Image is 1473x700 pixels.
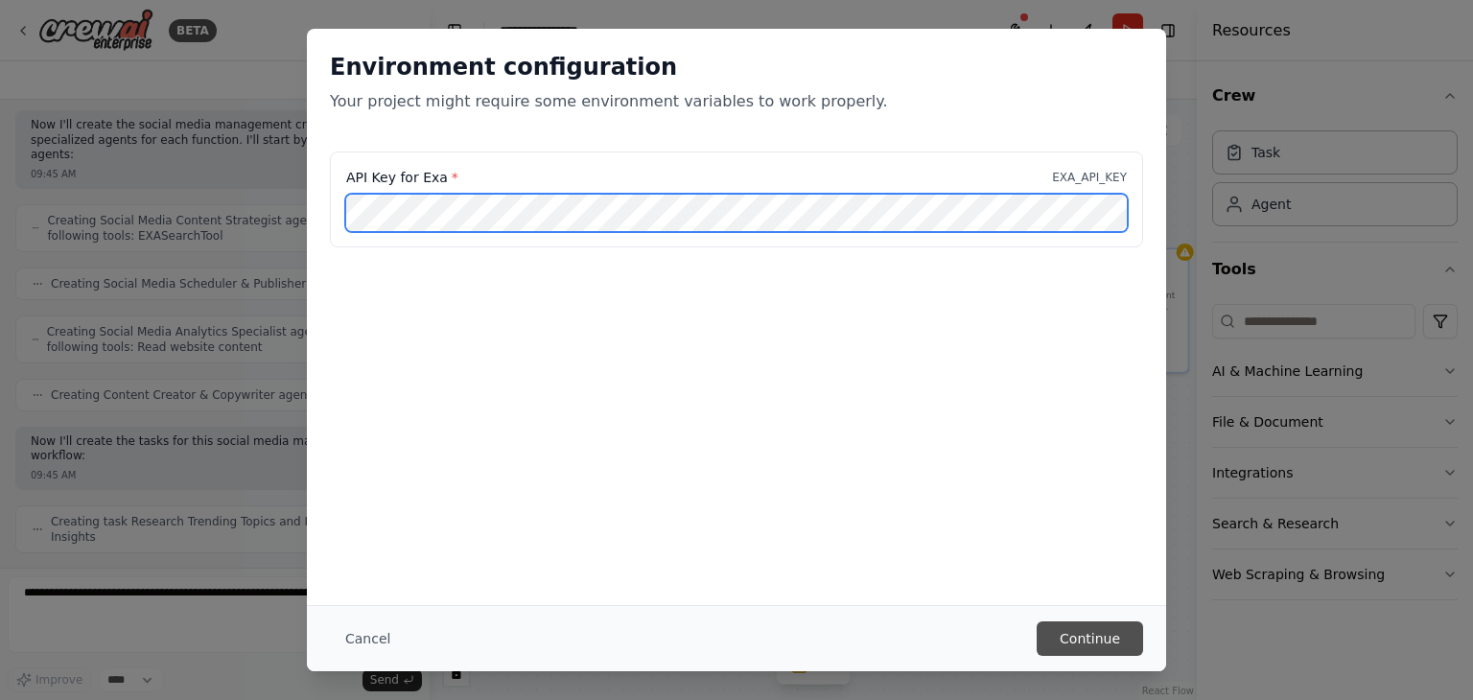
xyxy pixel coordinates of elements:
h2: Environment configuration [330,52,1143,82]
button: Continue [1037,621,1143,656]
p: Your project might require some environment variables to work properly. [330,90,1143,113]
p: EXA_API_KEY [1052,170,1127,185]
label: API Key for Exa [346,168,458,187]
button: Cancel [330,621,406,656]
